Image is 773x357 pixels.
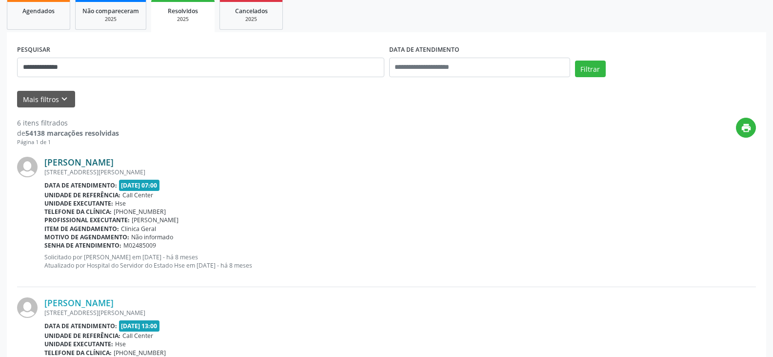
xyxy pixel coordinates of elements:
span: [PERSON_NAME] [132,216,178,224]
label: DATA DE ATENDIMENTO [389,42,459,58]
button: Mais filtroskeyboard_arrow_down [17,91,75,108]
button: print [736,118,756,138]
div: [STREET_ADDRESS][PERSON_NAME] [44,168,756,176]
p: Solicitado por [PERSON_NAME] em [DATE] - há 8 meses Atualizado por Hospital do Servidor do Estado... [44,253,756,270]
span: Clinica Geral [121,225,156,233]
span: Não compareceram [82,7,139,15]
b: Data de atendimento: [44,181,117,189]
i: print [741,123,752,133]
span: [PHONE_NUMBER] [114,349,166,357]
b: Telefone da clínica: [44,349,112,357]
div: 2025 [82,16,139,23]
div: de [17,128,119,138]
label: PESQUISAR [17,42,50,58]
img: img [17,157,38,177]
span: Não informado [131,233,173,241]
div: 6 itens filtrados [17,118,119,128]
span: [PHONE_NUMBER] [114,208,166,216]
b: Item de agendamento: [44,225,119,233]
button: Filtrar [575,61,606,77]
div: 2025 [227,16,276,23]
b: Profissional executante: [44,216,130,224]
b: Unidade executante: [44,199,113,208]
div: 2025 [158,16,208,23]
span: [DATE] 07:00 [119,180,160,191]
span: Agendados [22,7,55,15]
span: Call Center [122,191,153,199]
span: Resolvidos [168,7,198,15]
span: Call Center [122,332,153,340]
span: [DATE] 13:00 [119,320,160,332]
span: M02485009 [123,241,156,250]
b: Senha de atendimento: [44,241,121,250]
a: [PERSON_NAME] [44,157,114,168]
img: img [17,297,38,318]
strong: 54138 marcações resolvidas [25,128,119,138]
span: Cancelados [235,7,268,15]
b: Unidade de referência: [44,191,120,199]
a: [PERSON_NAME] [44,297,114,308]
b: Data de atendimento: [44,322,117,330]
span: Hse [115,199,126,208]
b: Motivo de agendamento: [44,233,129,241]
b: Unidade executante: [44,340,113,348]
div: Página 1 de 1 [17,138,119,147]
b: Unidade de referência: [44,332,120,340]
b: Telefone da clínica: [44,208,112,216]
i: keyboard_arrow_down [59,94,70,105]
div: [STREET_ADDRESS][PERSON_NAME] [44,309,756,317]
span: Hse [115,340,126,348]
